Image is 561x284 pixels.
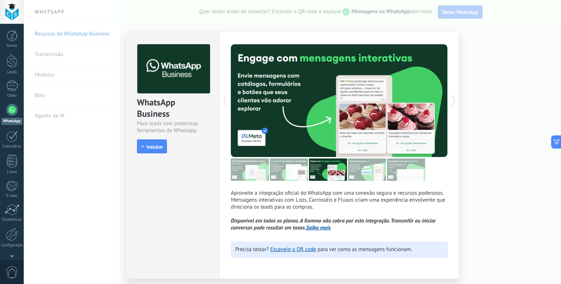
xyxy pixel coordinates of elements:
div: Configurações [1,243,23,248]
img: tour_image_af96a8ccf0f3a66e7f08a429c7d28073.png [231,158,269,181]
img: logo_main.png [137,44,210,94]
span: Precisa testar? [235,246,269,253]
div: E-mail [1,194,23,198]
a: Escaneie o QR code [270,246,316,253]
div: Listas [1,170,23,175]
div: Painel [1,44,23,48]
span: Instalar [146,144,163,149]
div: WhatsApp Business [137,97,209,120]
a: Saiba mais [306,224,331,231]
div: Estatísticas [1,217,23,222]
div: Chats [1,93,23,98]
i: Disponível em todos os planos. A Kommo não cobra por esta integração. Transmitir ou iniciar conve... [231,217,436,231]
span: para ver como as mensagens funcionam. [317,246,412,253]
div: WhatsApp [1,118,22,125]
img: tour_image_58a1c38c4dee0ce492f4b60cdcddf18a.png [348,158,386,181]
div: Mais leads com poderosas ferramentas do Whatsapp [137,120,209,134]
img: tour_image_46dcd16e2670e67c1b8e928eefbdcce9.png [387,158,425,181]
p: Aproveite a integração oficial do WhatsApp com uma conexão segura e recursos poderosos. Mensagens... [231,190,448,231]
img: tour_image_87c31d5c6b42496d4b4f28fbf9d49d2b.png [309,158,347,181]
div: Leads [1,70,23,75]
button: Instalar [137,139,167,153]
img: tour_image_6cf6297515b104f916d063e49aae351c.png [270,158,308,181]
div: Calendário [1,144,23,149]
